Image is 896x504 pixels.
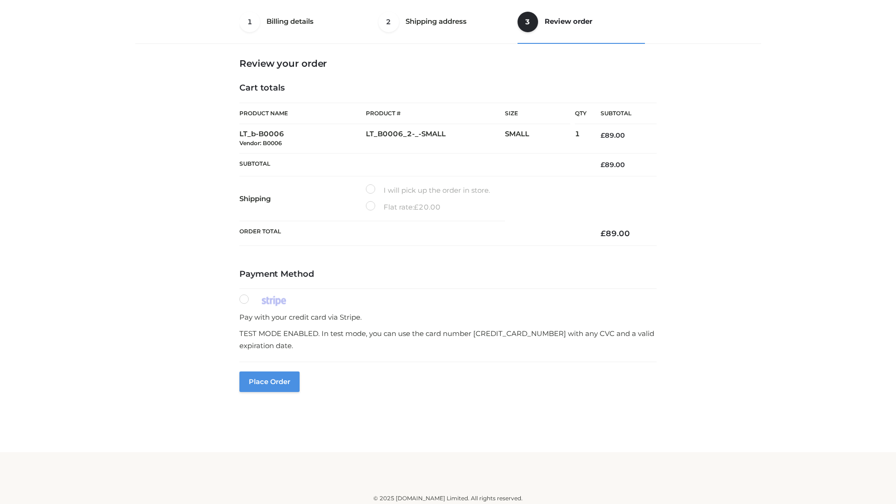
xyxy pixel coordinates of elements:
td: SMALL [505,124,575,154]
span: £ [601,161,605,169]
h4: Payment Method [239,269,657,280]
th: Order Total [239,221,587,246]
p: TEST MODE ENABLED. In test mode, you can use the card number [CREDIT_CARD_NUMBER] with any CVC an... [239,328,657,351]
h3: Review your order [239,58,657,69]
bdi: 89.00 [601,161,625,169]
td: LT_B0006_2-_-SMALL [366,124,505,154]
span: £ [601,131,605,140]
span: £ [601,229,606,238]
label: Flat rate: [366,201,441,213]
th: Shipping [239,176,366,221]
th: Subtotal [587,103,657,124]
button: Place order [239,371,300,392]
th: Product # [366,103,505,124]
p: Pay with your credit card via Stripe. [239,311,657,323]
bdi: 89.00 [601,131,625,140]
span: £ [414,203,419,211]
label: I will pick up the order in store. [366,184,490,196]
th: Product Name [239,103,366,124]
h4: Cart totals [239,83,657,93]
bdi: 20.00 [414,203,441,211]
small: Vendor: B0006 [239,140,282,147]
th: Qty [575,103,587,124]
td: 1 [575,124,587,154]
div: © 2025 [DOMAIN_NAME] Limited. All rights reserved. [139,494,757,503]
th: Subtotal [239,153,587,176]
bdi: 89.00 [601,229,630,238]
th: Size [505,103,570,124]
td: LT_b-B0006 [239,124,366,154]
